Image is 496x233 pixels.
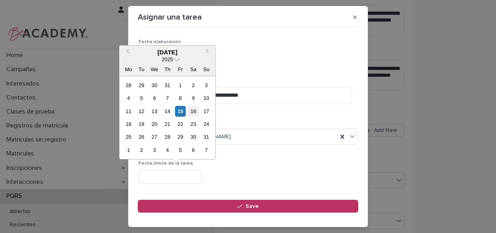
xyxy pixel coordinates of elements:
span: Save [246,203,259,209]
div: We [149,64,160,75]
div: Choose Sunday, 24 August 2025 [201,119,212,129]
div: Choose Friday, 29 August 2025 [175,131,186,142]
div: Choose Wednesday, 6 August 2025 [149,93,160,104]
div: Choose Friday, 15 August 2025 [175,106,186,116]
div: Tu [136,64,147,75]
div: Choose Tuesday, 12 August 2025 [136,106,147,116]
div: Choose Saturday, 6 September 2025 [188,145,198,155]
div: Choose Thursday, 28 August 2025 [162,131,173,142]
div: Choose Monday, 18 August 2025 [123,119,134,129]
div: Choose Monday, 28 July 2025 [123,80,134,90]
div: Choose Monday, 25 August 2025 [123,131,134,142]
div: Choose Thursday, 7 August 2025 [162,93,173,104]
div: Choose Saturday, 2 August 2025 [188,80,198,90]
button: Next Month [202,46,214,59]
div: Choose Wednesday, 30 July 2025 [149,80,160,90]
div: Choose Thursday, 21 August 2025 [162,119,173,129]
div: Choose Wednesday, 3 September 2025 [149,145,160,155]
button: Previous Month [120,46,133,59]
div: Choose Monday, 11 August 2025 [123,106,134,116]
div: Choose Sunday, 3 August 2025 [201,80,212,90]
div: Choose Tuesday, 19 August 2025 [136,119,147,129]
span: 2025 [162,56,173,62]
div: Choose Sunday, 10 August 2025 [201,93,212,104]
div: Choose Sunday, 7 September 2025 [201,145,212,155]
div: Choose Wednesday, 27 August 2025 [149,131,160,142]
div: Choose Tuesday, 26 August 2025 [136,131,147,142]
div: Fr [175,64,186,75]
div: Choose Saturday, 30 August 2025 [188,131,198,142]
div: Choose Tuesday, 2 September 2025 [136,145,147,155]
div: [DATE] [119,48,215,56]
div: Su [201,64,212,75]
div: Choose Saturday, 23 August 2025 [188,119,198,129]
div: Choose Thursday, 4 September 2025 [162,145,173,155]
div: Choose Friday, 1 August 2025 [175,80,186,90]
div: Choose Tuesday, 5 August 2025 [136,93,147,104]
button: Save [138,200,358,213]
div: Th [162,64,173,75]
div: Mo [123,64,134,75]
div: Choose Sunday, 31 August 2025 [201,131,212,142]
div: Choose Friday, 5 September 2025 [175,145,186,155]
div: Choose Saturday, 9 August 2025 [188,93,198,104]
div: Choose Thursday, 14 August 2025 [162,106,173,116]
div: Choose Monday, 1 September 2025 [123,145,134,155]
div: Choose Saturday, 16 August 2025 [188,106,198,116]
div: Choose Wednesday, 13 August 2025 [149,106,160,116]
div: Choose Sunday, 17 August 2025 [201,106,212,116]
div: Choose Friday, 8 August 2025 [175,93,186,104]
div: Choose Tuesday, 29 July 2025 [136,80,147,90]
p: Asignar una tarea [138,12,202,22]
div: Sa [188,64,198,75]
div: Choose Friday, 22 August 2025 [175,119,186,129]
div: Choose Thursday, 31 July 2025 [162,80,173,90]
div: Choose Wednesday, 20 August 2025 [149,119,160,129]
span: Fecha elaboración [139,40,181,44]
div: month 2025-08 [122,79,213,157]
div: Choose Monday, 4 August 2025 [123,93,134,104]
